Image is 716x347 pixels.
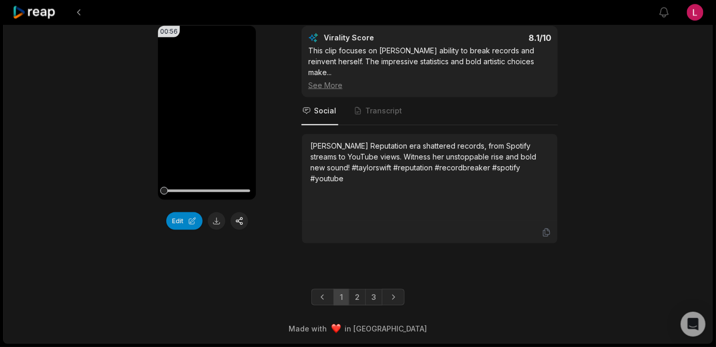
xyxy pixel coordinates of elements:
button: Edit [166,212,203,230]
div: 8.1 /10 [440,33,552,43]
ul: Pagination [311,289,405,306]
span: Social [314,106,336,116]
div: Made with in [GEOGRAPHIC_DATA] [13,323,703,334]
a: Page 3 [365,289,382,306]
div: [PERSON_NAME] Reputation era shattered records, from Spotify streams to YouTube views. Witness he... [310,140,549,184]
nav: Tabs [302,97,558,125]
a: Next page [382,289,405,306]
video: Your browser does not support mp4 format. [158,26,256,200]
div: This clip focuses on [PERSON_NAME] ability to break records and reinvent herself. The impressive ... [308,45,551,91]
div: Virality Score [324,33,435,43]
span: Transcript [365,106,402,116]
a: Page 1 is your current page [334,289,349,306]
div: Open Intercom Messenger [681,312,706,337]
a: Page 2 [349,289,366,306]
img: heart emoji [332,324,341,334]
div: See More [308,80,551,91]
a: Previous page [311,289,334,306]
